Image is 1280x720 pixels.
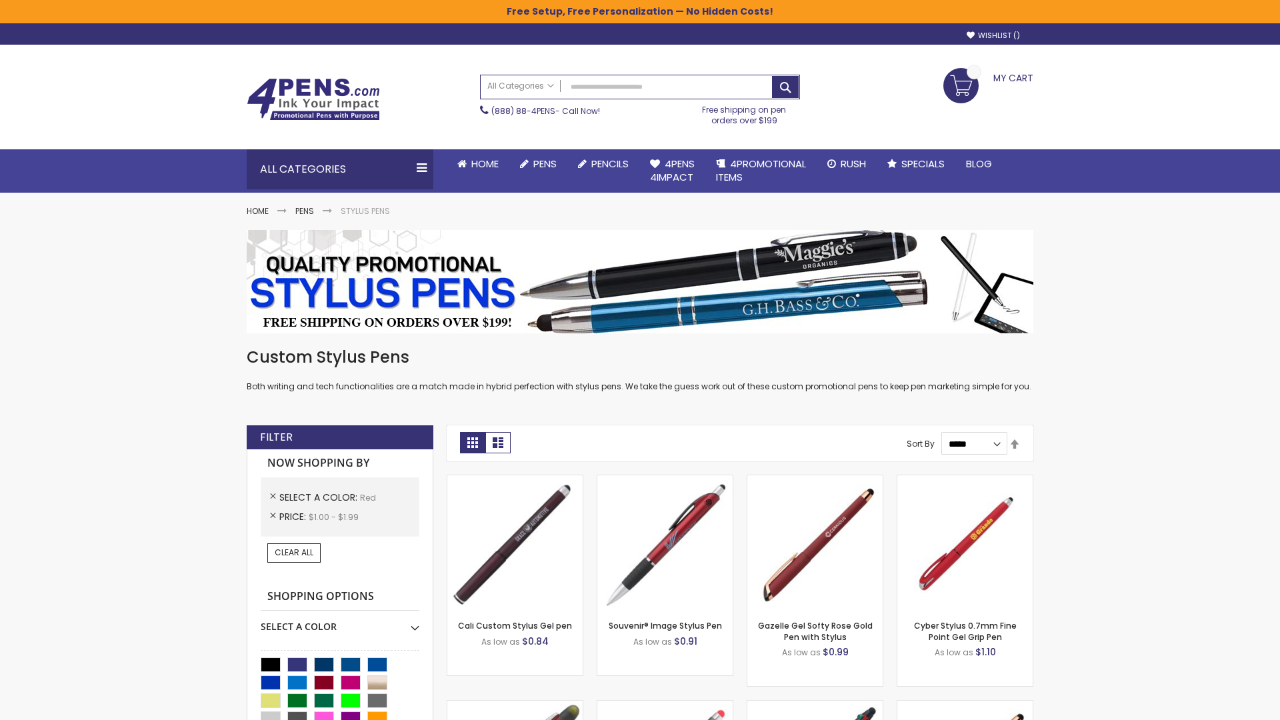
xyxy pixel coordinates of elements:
a: Home [447,149,509,179]
span: $0.91 [674,635,697,648]
span: $1.00 - $1.99 [309,511,359,523]
a: Cali Custom Stylus Gel pen [458,620,572,631]
a: Orbitor 4 Color Assorted Ink Metallic Stylus Pens-Red [747,700,883,711]
strong: Shopping Options [261,583,419,611]
span: Home [471,157,499,171]
img: Cyber Stylus 0.7mm Fine Point Gel Grip Pen-Red [897,475,1033,611]
a: 4Pens4impact [639,149,705,193]
img: Gazelle Gel Softy Rose Gold Pen with Stylus-Red [747,475,883,611]
span: As low as [633,636,672,647]
span: Specials [901,157,945,171]
div: Select A Color [261,611,419,633]
strong: Now Shopping by [261,449,419,477]
a: Souvenir® Image Stylus Pen-Red [597,475,733,486]
span: - Call Now! [491,105,600,117]
a: Cyber Stylus 0.7mm Fine Point Gel Grip Pen-Red [897,475,1033,486]
span: Blog [966,157,992,171]
div: Both writing and tech functionalities are a match made in hybrid perfection with stylus pens. We ... [247,347,1033,393]
a: Pens [295,205,314,217]
span: Select A Color [279,491,360,504]
h1: Custom Stylus Pens [247,347,1033,368]
div: Free shipping on pen orders over $199 [689,99,801,126]
span: As low as [481,636,520,647]
span: $1.10 [975,645,996,659]
a: Islander Softy Gel with Stylus - ColorJet Imprint-Red [597,700,733,711]
a: Gazelle Gel Softy Rose Gold Pen with Stylus-Red [747,475,883,486]
a: Wishlist [967,31,1020,41]
span: All Categories [487,81,554,91]
a: Specials [877,149,955,179]
strong: Filter [260,430,293,445]
div: All Categories [247,149,433,189]
img: Souvenir® Image Stylus Pen-Red [597,475,733,611]
a: Rush [817,149,877,179]
span: As low as [935,647,973,658]
a: Home [247,205,269,217]
span: Red [360,492,376,503]
img: Stylus Pens [247,230,1033,333]
a: Blog [955,149,1003,179]
a: All Categories [481,75,561,97]
span: Pens [533,157,557,171]
img: Cali Custom Stylus Gel pen-Red [447,475,583,611]
span: Clear All [275,547,313,558]
a: Cali Custom Stylus Gel pen-Red [447,475,583,486]
a: Clear All [267,543,321,562]
span: Price [279,510,309,523]
a: Cyber Stylus 0.7mm Fine Point Gel Grip Pen [914,620,1017,642]
a: Souvenir® Jalan Highlighter Stylus Pen Combo-Red [447,700,583,711]
strong: Stylus Pens [341,205,390,217]
span: $0.99 [823,645,849,659]
strong: Grid [460,432,485,453]
a: 4PROMOTIONALITEMS [705,149,817,193]
a: Pens [509,149,567,179]
span: 4Pens 4impact [650,157,695,184]
label: Sort By [907,438,935,449]
a: Souvenir® Image Stylus Pen [609,620,722,631]
span: 4PROMOTIONAL ITEMS [716,157,806,184]
a: Gazelle Gel Softy Rose Gold Pen with Stylus - ColorJet-Red [897,700,1033,711]
span: $0.84 [522,635,549,648]
span: Pencils [591,157,629,171]
span: Rush [841,157,866,171]
img: 4Pens Custom Pens and Promotional Products [247,78,380,121]
a: Pencils [567,149,639,179]
a: (888) 88-4PENS [491,105,555,117]
span: As low as [782,647,821,658]
a: Gazelle Gel Softy Rose Gold Pen with Stylus [758,620,873,642]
